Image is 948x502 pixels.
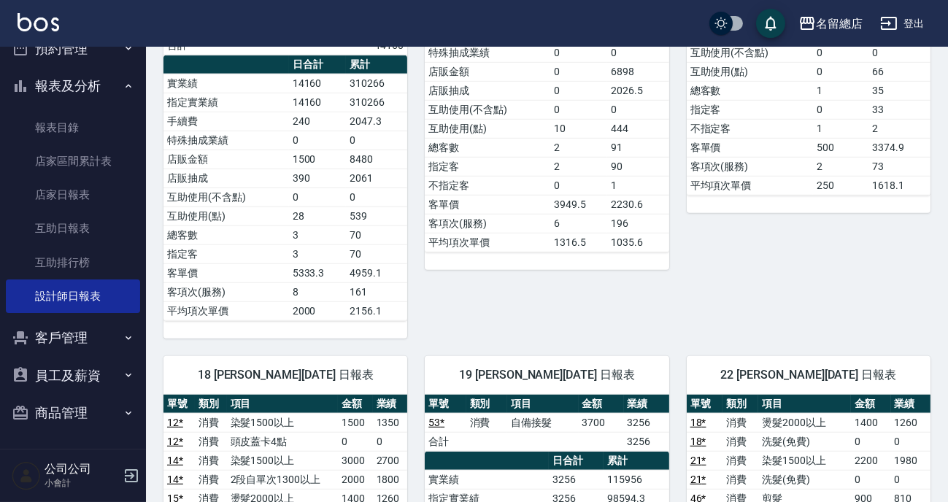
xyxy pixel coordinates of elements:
th: 項目 [507,395,579,414]
td: 3256 [624,413,669,432]
th: 單號 [425,395,466,414]
th: 累計 [346,55,407,74]
td: 2047.3 [346,112,407,131]
td: 0 [550,100,607,119]
td: 1500 [289,150,346,169]
th: 金額 [338,395,373,414]
button: 登出 [874,10,930,37]
th: 項目 [227,395,338,414]
th: 業績 [373,395,408,414]
td: 0 [868,43,930,62]
th: 項目 [758,395,851,414]
td: 66 [868,62,930,81]
td: 不指定客 [425,176,550,195]
td: 0 [891,432,930,451]
td: 0 [813,62,868,81]
th: 類別 [722,395,758,414]
a: 店家區間累計表 [6,144,140,178]
td: 消費 [195,470,226,489]
td: 0 [346,188,407,206]
td: 特殊抽成業績 [425,43,550,62]
td: 1400 [851,413,890,432]
td: 240 [289,112,346,131]
th: 類別 [195,395,226,414]
button: 員工及薪資 [6,357,140,395]
a: 店家日報表 [6,178,140,212]
td: 539 [346,206,407,225]
td: 指定客 [687,100,813,119]
td: 1980 [891,451,930,470]
td: 1500 [338,413,373,432]
td: 店販抽成 [425,81,550,100]
td: 客單價 [163,263,289,282]
td: 250 [813,176,868,195]
td: 0 [550,62,607,81]
h5: 公司公司 [45,462,119,476]
td: 1350 [373,413,408,432]
td: 161 [346,282,407,301]
td: 1 [607,176,668,195]
td: 444 [607,119,668,138]
td: 店販金額 [163,150,289,169]
td: 2 [813,157,868,176]
td: 3000 [338,451,373,470]
td: 3700 [579,413,624,432]
td: 消費 [195,451,226,470]
td: 14160 [289,74,346,93]
th: 累計 [604,452,668,471]
td: 消費 [195,432,226,451]
td: 洗髮(免費) [758,432,851,451]
td: 1316.5 [550,233,607,252]
a: 互助排行榜 [6,246,140,279]
td: 0 [289,131,346,150]
span: 18 [PERSON_NAME][DATE] 日報表 [181,368,390,382]
td: 28 [289,206,346,225]
td: 0 [891,470,930,489]
td: 35 [868,81,930,100]
td: 染髮1500以上 [758,451,851,470]
td: 店販金額 [425,62,550,81]
td: 客項次(服務) [687,157,813,176]
button: 報表及分析 [6,67,140,105]
button: 預約管理 [6,30,140,68]
td: 8 [289,282,346,301]
td: 0 [813,100,868,119]
td: 1618.1 [868,176,930,195]
table: a dense table [425,395,668,452]
td: 90 [607,157,668,176]
td: 3256 [549,470,604,489]
td: 0 [813,43,868,62]
td: 平均項次單價 [163,301,289,320]
td: 互助使用(點) [425,119,550,138]
td: 消費 [722,413,758,432]
td: 1260 [891,413,930,432]
td: 0 [550,81,607,100]
td: 2 [550,157,607,176]
td: 合計 [425,432,466,451]
td: 手續費 [163,112,289,131]
td: 指定客 [163,244,289,263]
th: 單號 [163,395,195,414]
td: 2230.6 [607,195,668,214]
td: 客項次(服務) [163,282,289,301]
td: 70 [346,244,407,263]
td: 特殊抽成業績 [163,131,289,150]
td: 消費 [722,451,758,470]
td: 平均項次單價 [425,233,550,252]
td: 指定實業績 [163,93,289,112]
td: 2 [868,119,930,138]
td: 115956 [604,470,668,489]
td: 2段自單次1300以上 [227,470,338,489]
img: Person [12,461,41,490]
td: 消費 [195,413,226,432]
td: 196 [607,214,668,233]
td: 0 [550,43,607,62]
span: 19 [PERSON_NAME][DATE] 日報表 [442,368,651,382]
td: 0 [289,188,346,206]
td: 8480 [346,150,407,169]
td: 390 [289,169,346,188]
button: 客戶管理 [6,319,140,357]
td: 1 [813,119,868,138]
td: 2026.5 [607,81,668,100]
td: 0 [851,470,890,489]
